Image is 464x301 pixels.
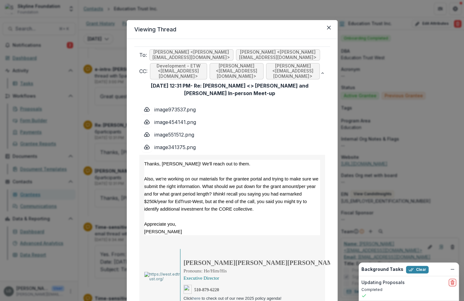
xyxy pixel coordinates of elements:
button: Download file [142,142,152,152]
p: Completed [361,287,456,293]
button: Download file [142,130,152,140]
span: Appreciate you, [144,222,176,227]
span: Thanks, [PERSON_NAME]! We'll reach out to them. [144,161,250,166]
span: Also, we're working on our materials for the grantee portal and trying to make sure we submit the... [144,176,318,212]
p: image454141.png [154,118,196,126]
p: image973537.png [154,106,196,113]
p: [DATE] 12:31 PM - Re: [PERSON_NAME] <> [PERSON_NAME] and [PERSON_NAME] In-person Meet-up [139,82,320,97]
img: https://west.edtrust.org/ [144,272,180,288]
button: delete [449,279,456,286]
a: [PERSON_NAME] [184,259,236,266]
p: image341375.png [154,143,196,151]
i: think [214,191,224,196]
p: CC: [139,67,147,75]
p: To: [139,51,147,59]
span: [PERSON_NAME] [144,229,182,234]
button: Download file [142,117,152,127]
span: Development - ETW <[EMAIL_ADDRESS][DOMAIN_NAME]> [150,63,207,79]
td: 510‑879‑6220 [193,285,221,293]
p: image551512.png [154,131,194,138]
span: [PERSON_NAME] <[PERSON_NAME][EMAIL_ADDRESS][DOMAIN_NAME]> [149,49,233,61]
h2: Background Tasks [361,267,403,272]
button: To:[PERSON_NAME] <[PERSON_NAME][EMAIL_ADDRESS][DOMAIN_NAME]>[PERSON_NAME] <[PERSON_NAME][EMAIL_AD... [134,47,330,99]
button: Download file [142,105,152,115]
button: Clear [406,266,429,273]
button: Close [324,23,334,33]
button: Dismiss [449,266,456,273]
td: Pronouns: He/Him/His [184,267,227,275]
h2: Updating Proposals [361,280,405,285]
a: [PERSON_NAME] [235,259,287,266]
td: Executive Director [184,275,219,282]
span: [PERSON_NAME] <[EMAIL_ADDRESS][DOMAIN_NAME]> [210,63,264,79]
span: [PERSON_NAME] <[PERSON_NAME][EMAIL_ADDRESS][DOMAIN_NAME]> [236,49,320,61]
header: Viewing Thread [127,20,338,39]
a: here [192,296,200,301]
span: [PERSON_NAME] <[EMAIL_ADDRESS][DOMAIN_NAME]> [266,63,320,79]
a: [PERSON_NAME], [287,259,341,266]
